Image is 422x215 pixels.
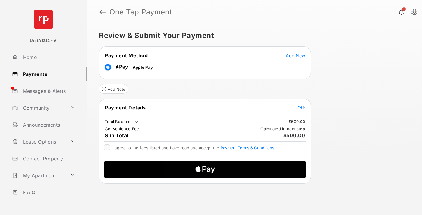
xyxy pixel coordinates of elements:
[10,185,87,200] a: F.A.Q.
[10,168,68,183] a: My Apartment
[34,10,53,29] img: svg+xml;base64,PHN2ZyB4bWxucz0iaHR0cDovL3d3dy53My5vcmcvMjAwMC9zdmciIHdpZHRoPSI2NCIgaGVpZ2h0PSI2NC...
[10,67,87,81] a: Payments
[10,101,68,115] a: Community
[10,151,87,166] a: Contact Property
[10,84,87,98] a: Messages & Alerts
[30,38,57,44] p: UnitA1212 - A
[225,139,285,147] span: Validating settings
[109,8,172,16] strong: One Tap Payment
[10,50,87,65] a: Home
[10,134,68,149] a: Lease Options
[10,118,87,132] a: Announcements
